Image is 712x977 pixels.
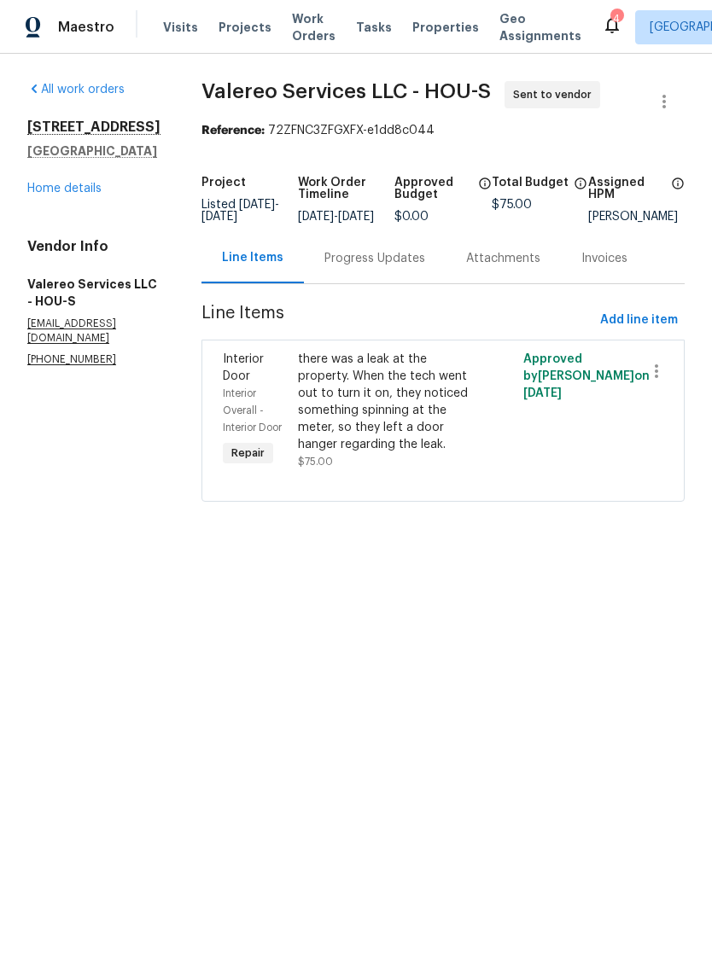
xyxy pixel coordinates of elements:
span: Work Orders [292,10,336,44]
div: there was a leak at the property. When the tech went out to turn it on, they noticed something sp... [298,351,476,453]
span: $0.00 [394,211,429,223]
span: Approved by [PERSON_NAME] on [523,353,650,399]
span: The total cost of line items that have been approved by both Opendoor and the Trade Partner. This... [478,177,492,211]
h5: Valereo Services LLC - HOU-S [27,276,160,310]
h4: Vendor Info [27,238,160,255]
span: [DATE] [338,211,374,223]
span: Projects [219,19,271,36]
span: Maestro [58,19,114,36]
span: Sent to vendor [513,86,598,103]
span: $75.00 [298,457,333,467]
h5: Total Budget [492,177,569,189]
span: [DATE] [298,211,334,223]
div: Invoices [581,250,627,267]
span: Repair [225,445,271,462]
span: Visits [163,19,198,36]
span: Valereo Services LLC - HOU-S [201,81,491,102]
span: Tasks [356,21,392,33]
span: Interior Door [223,353,264,382]
h5: Project [201,177,246,189]
div: 72ZFNC3ZFGXFX-e1dd8c044 [201,122,685,139]
a: Home details [27,183,102,195]
div: [PERSON_NAME] [588,211,685,223]
span: [DATE] [239,199,275,211]
span: - [298,211,374,223]
div: 4 [610,10,622,27]
span: $75.00 [492,199,532,211]
span: Add line item [600,310,678,331]
span: Geo Assignments [499,10,581,44]
button: Add line item [593,305,685,336]
h5: Approved Budget [394,177,472,201]
span: [DATE] [201,211,237,223]
span: Line Items [201,305,593,336]
div: Line Items [222,249,283,266]
span: - [201,199,279,223]
span: The hpm assigned to this work order. [671,177,685,211]
span: Listed [201,199,279,223]
div: Progress Updates [324,250,425,267]
span: [DATE] [523,387,562,399]
span: The total cost of line items that have been proposed by Opendoor. This sum includes line items th... [574,177,587,199]
a: All work orders [27,84,125,96]
span: Properties [412,19,479,36]
h5: Work Order Timeline [298,177,394,201]
div: Attachments [466,250,540,267]
b: Reference: [201,125,265,137]
span: Interior Overall - Interior Door [223,388,282,433]
h5: Assigned HPM [588,177,666,201]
